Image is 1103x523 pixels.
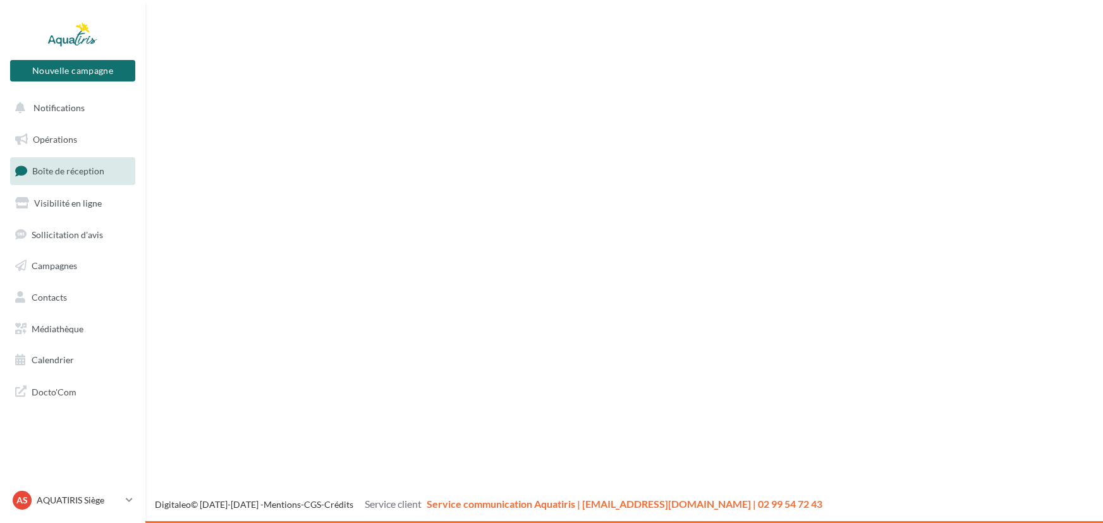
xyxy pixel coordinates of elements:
[264,499,301,510] a: Mentions
[8,347,138,373] a: Calendrier
[8,284,138,311] a: Contacts
[32,383,76,400] span: Docto'Com
[304,499,321,510] a: CGS
[8,157,138,184] a: Boîte de réception
[427,498,822,510] span: Service communication Aquatiris | [EMAIL_ADDRESS][DOMAIN_NAME] | 02 99 54 72 43
[10,488,135,512] a: AS AQUATIRIS Siège
[34,198,102,208] span: Visibilité en ligne
[16,494,28,507] span: AS
[32,323,83,334] span: Médiathèque
[8,95,133,121] button: Notifications
[155,499,822,510] span: © [DATE]-[DATE] - - -
[324,499,353,510] a: Crédits
[155,499,191,510] a: Digitaleo
[365,498,422,510] span: Service client
[32,292,67,303] span: Contacts
[8,126,138,153] a: Opérations
[37,494,121,507] p: AQUATIRIS Siège
[8,378,138,405] a: Docto'Com
[8,190,138,217] a: Visibilité en ligne
[34,102,85,113] span: Notifications
[32,260,77,271] span: Campagnes
[32,229,103,239] span: Sollicitation d'avis
[33,134,77,145] span: Opérations
[32,165,104,176] span: Boîte de réception
[10,60,135,81] button: Nouvelle campagne
[8,253,138,279] a: Campagnes
[32,354,74,365] span: Calendrier
[8,222,138,248] a: Sollicitation d'avis
[8,316,138,342] a: Médiathèque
